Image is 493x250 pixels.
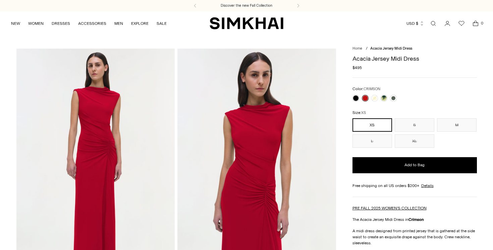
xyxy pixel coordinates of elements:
[352,118,392,132] button: XS
[370,46,412,51] span: Acacia Jersey Midi Dress
[352,46,477,52] nav: breadcrumbs
[352,157,477,173] button: Add to Bag
[395,134,434,148] button: XL
[352,228,477,246] p: A midi dress designed from printed jersey that is gathered at the side waist to create an exquisi...
[366,46,368,52] div: /
[479,20,485,26] span: 0
[352,46,362,51] a: Home
[28,16,44,31] a: WOMEN
[361,111,366,115] span: XS
[427,17,440,30] a: Open search modal
[352,56,477,62] h1: Acacia Jersey Midi Dress
[469,17,482,30] a: Open cart modal
[352,134,392,148] button: L
[11,16,20,31] a: NEW
[352,216,477,223] p: The Acacia Jersey Midi Dress in
[352,183,477,189] div: Free shipping on all US orders $200+
[352,86,380,92] label: Color:
[210,17,283,30] a: SIMKHAI
[421,183,434,189] a: Details
[455,17,468,30] a: Wishlist
[437,118,477,132] button: M
[395,118,434,132] button: S
[404,162,425,168] span: Add to Bag
[78,16,106,31] a: ACCESSORIES
[364,87,380,91] span: CRIMSON
[408,217,424,222] strong: Crimson
[114,16,123,31] a: MEN
[131,16,149,31] a: EXPLORE
[352,206,427,210] a: PRE FALL 2025 WOMEN'S COLLECTION
[221,3,272,8] a: Discover the new Fall Collection
[406,16,424,31] button: USD $
[352,65,362,71] span: $495
[352,110,366,116] label: Size:
[52,16,70,31] a: DRESSES
[157,16,167,31] a: SALE
[441,17,454,30] a: Go to the account page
